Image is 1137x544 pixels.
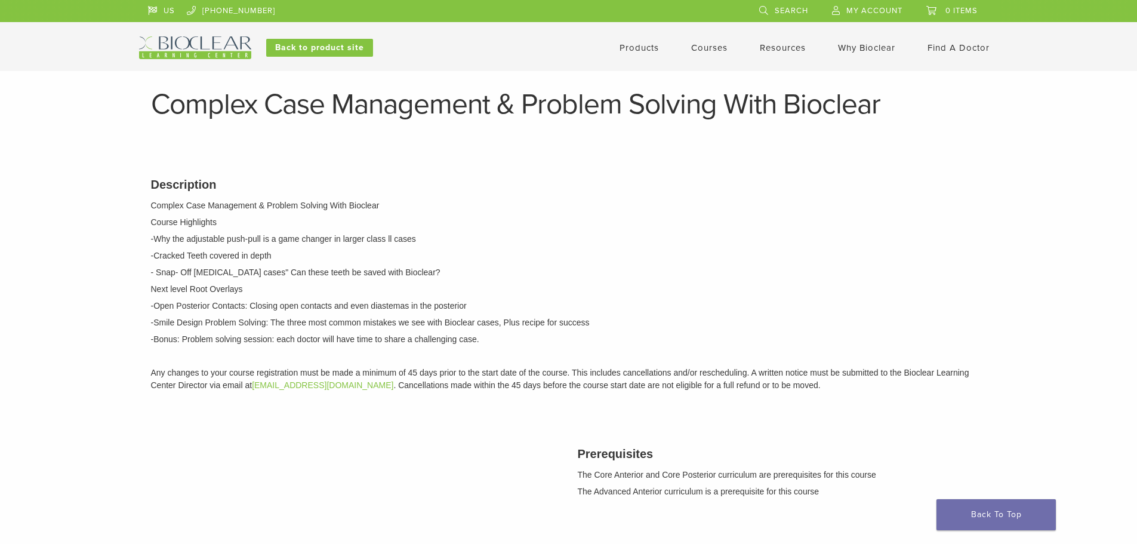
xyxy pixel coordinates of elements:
[760,42,806,53] a: Resources
[151,176,987,193] h3: Description
[151,368,969,390] span: Any changes to your course registration must be made a minimum of 45 days prior to the start date...
[151,90,987,119] h1: Complex Case Management & Problem Solving With Bioclear
[775,6,808,16] span: Search
[151,216,987,229] p: Course Highlights
[151,333,987,346] p: -Bonus: Problem solving session: each doctor will have time to share a challenging case.
[620,42,659,53] a: Products
[151,283,987,296] p: Next level Root Overlays
[151,316,987,329] p: -Smile Design Problem Solving: The three most common mistakes we see with Bioclear cases, Plus re...
[151,250,987,262] p: -Cracked Teeth covered in depth
[936,499,1056,530] a: Back To Top
[151,199,987,212] p: Complex Case Management & Problem Solving With Bioclear
[691,42,728,53] a: Courses
[846,6,902,16] span: My Account
[578,469,987,481] p: The Core Anterior and Core Posterior curriculum are prerequisites for this course
[928,42,990,53] a: Find A Doctor
[252,380,393,390] a: [EMAIL_ADDRESS][DOMAIN_NAME]
[266,39,373,57] a: Back to product site
[578,485,987,498] p: The Advanced Anterior curriculum is a prerequisite for this course
[139,36,251,59] img: Bioclear
[151,300,987,312] p: -Open Posterior Contacts: Closing open contacts and even diastemas in the posterior
[151,266,987,279] p: - Snap- Off [MEDICAL_DATA] cases" Can these teeth be saved with Bioclear?
[151,233,987,245] p: -Why the adjustable push-pull is a game changer in larger class ll cases
[945,6,978,16] span: 0 items
[838,42,895,53] a: Why Bioclear
[578,445,987,463] h3: Prerequisites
